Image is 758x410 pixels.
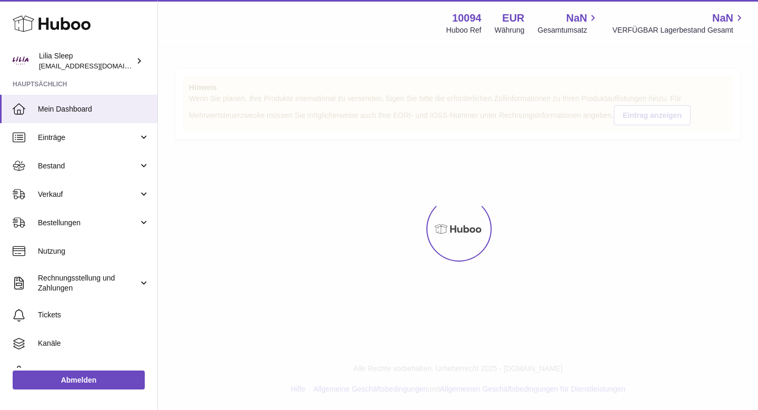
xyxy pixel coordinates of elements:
span: NaN [712,11,733,25]
span: [EMAIL_ADDRESS][DOMAIN_NAME] [39,62,155,70]
a: NaN VERFÜGBAR Lagerbestand Gesamt [612,11,745,35]
span: Bestellungen [38,218,138,228]
div: Währung [495,25,525,35]
span: Rechnungsstellung und Zahlungen [38,273,138,293]
span: NaN [566,11,587,25]
span: VERFÜGBAR Lagerbestand Gesamt [612,25,745,35]
strong: 10094 [452,11,482,25]
a: NaN Gesamtumsatz [537,11,599,35]
span: Kanäle [38,338,149,348]
strong: EUR [502,11,524,25]
span: Tickets [38,310,149,320]
span: Gesamtumsatz [537,25,599,35]
img: accounts@lilia-sleep.com [13,53,28,69]
span: Verkauf [38,189,138,199]
a: Abmelden [13,371,145,389]
span: Mein Dashboard [38,104,149,114]
div: Lilia Sleep [39,51,134,71]
span: Bestand [38,161,138,171]
span: Einstellungen [38,367,149,377]
span: Nutzung [38,246,149,256]
div: Huboo Ref [446,25,482,35]
span: Einträge [38,133,138,143]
